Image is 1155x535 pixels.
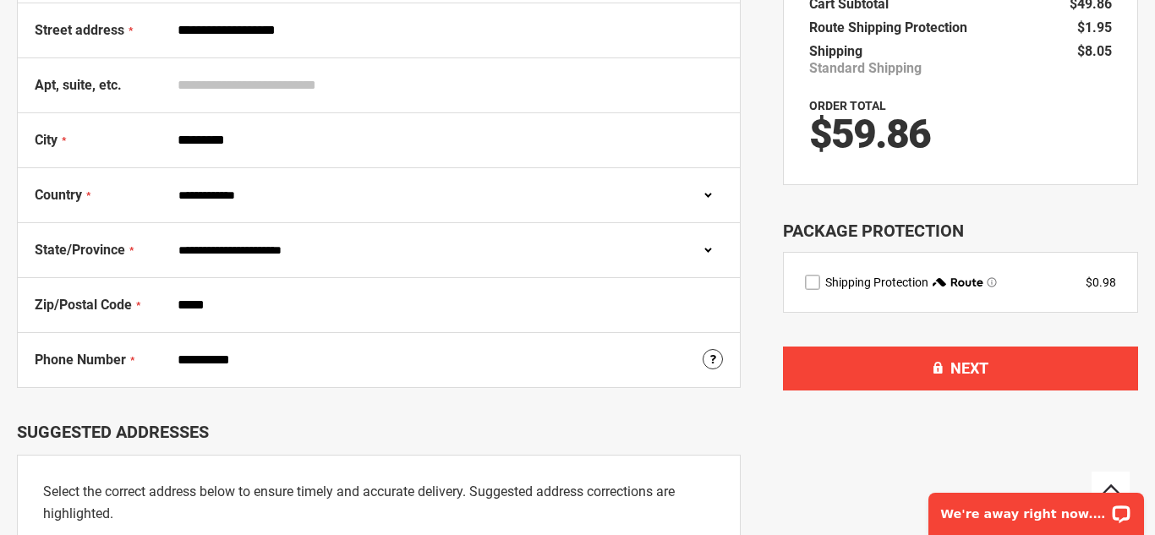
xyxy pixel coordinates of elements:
[805,274,1116,291] div: route shipping protection selector element
[917,482,1155,535] iframe: LiveChat chat widget
[1077,43,1112,59] span: $8.05
[35,187,82,203] span: Country
[809,43,862,59] span: Shipping
[35,352,126,368] span: Phone Number
[1086,274,1116,291] div: $0.98
[809,60,922,77] span: Standard Shipping
[35,22,124,38] span: Street address
[35,132,57,148] span: City
[35,242,125,258] span: State/Province
[950,359,988,377] span: Next
[987,277,997,287] span: Learn more
[825,276,928,289] span: Shipping Protection
[783,219,1138,243] div: Package Protection
[809,16,976,40] th: Route Shipping Protection
[17,422,741,442] div: Suggested Addresses
[1077,19,1112,35] span: $1.95
[43,481,714,524] p: Select the correct address below to ensure timely and accurate delivery. Suggested address correc...
[783,347,1138,390] button: Next
[35,297,132,313] span: Zip/Postal Code
[35,77,122,93] span: Apt, suite, etc.
[809,110,930,158] span: $59.86
[809,99,886,112] strong: Order Total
